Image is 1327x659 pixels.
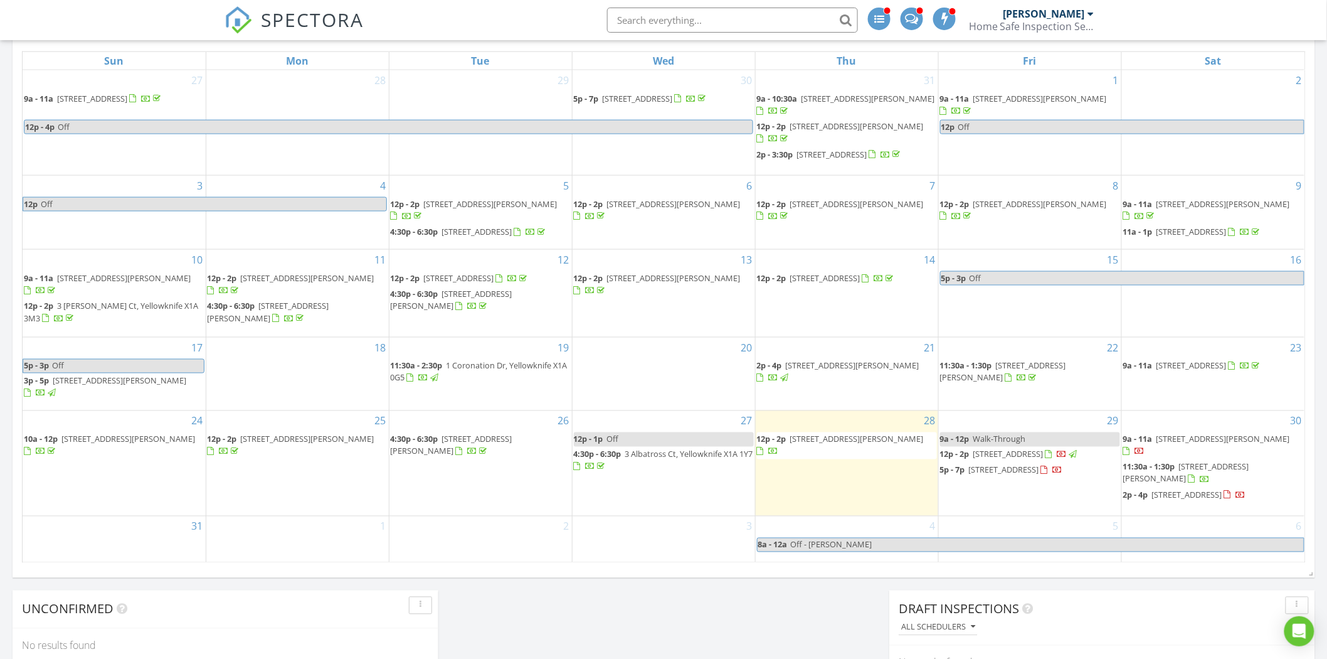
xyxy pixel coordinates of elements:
[23,516,206,562] td: Go to August 31, 2025
[391,434,512,457] span: [STREET_ADDRESS][PERSON_NAME]
[940,464,1063,476] a: 5p - 7p [STREET_ADDRESS]
[574,272,603,284] span: 12p - 2p
[940,93,1107,116] a: 9a - 11a [STREET_ADDRESS][PERSON_NAME]
[969,464,1039,476] span: [STREET_ADDRESS]
[940,197,1120,224] a: 12p - 2p [STREET_ADDRESS][PERSON_NAME]
[1123,198,1290,222] a: 9a - 11a [STREET_ADDRESS][PERSON_NAME]
[208,434,237,445] span: 12p - 2p
[650,52,677,70] a: Wednesday
[24,299,204,326] a: 12p - 2p 3 [PERSON_NAME] Ct, Yellowknife X1A 3M3
[940,93,970,104] span: 9a - 11a
[758,538,788,552] span: 8a - 12a
[969,20,1094,33] div: Home Safe Inspection Services
[52,360,64,372] span: Off
[208,272,374,296] a: 12p - 2p [STREET_ADDRESS][PERSON_NAME]
[970,272,981,284] span: Off
[22,601,114,618] span: Unconfirmed
[757,434,924,457] a: 12p - 2p [STREET_ADDRESS][PERSON_NAME]
[391,287,571,314] a: 4:30p - 6:30p [STREET_ADDRESS][PERSON_NAME]
[378,176,389,196] a: Go to August 4, 2025
[391,272,420,284] span: 12p - 2p
[607,434,619,445] span: Off
[1121,70,1304,175] td: Go to August 2, 2025
[574,197,754,224] a: 12p - 2p [STREET_ADDRESS][PERSON_NAME]
[391,272,530,284] a: 12p - 2p [STREET_ADDRESS]
[1123,460,1304,487] a: 11:30a - 1:30p [STREET_ADDRESS][PERSON_NAME]
[1121,337,1304,410] td: Go to August 23, 2025
[1105,250,1121,270] a: Go to August 15, 2025
[574,434,603,445] span: 12p - 1p
[755,337,938,410] td: Go to August 21, 2025
[24,375,49,387] span: 3p - 5p
[391,360,568,383] span: 1 Coronation Dr, Yellowknife X1A 0G5
[757,198,786,210] span: 12p - 2p
[102,52,126,70] a: Sunday
[389,337,572,410] td: Go to August 19, 2025
[757,197,937,224] a: 12p - 2p [STREET_ADDRESS][PERSON_NAME]
[757,272,896,284] a: 12p - 2p [STREET_ADDRESS]
[389,70,572,175] td: Go to July 29, 2025
[739,338,755,358] a: Go to August 20, 2025
[938,337,1121,410] td: Go to August 22, 2025
[225,17,364,43] a: SPECTORA
[958,121,970,132] span: Off
[757,121,924,144] a: 12p - 2p [STREET_ADDRESS][PERSON_NAME]
[755,70,938,175] td: Go to July 31, 2025
[1105,411,1121,431] a: Go to August 29, 2025
[189,338,206,358] a: Go to August 17, 2025
[389,516,572,562] td: Go to September 2, 2025
[744,517,755,537] a: Go to September 3, 2025
[757,272,786,284] span: 12p - 2p
[391,434,512,457] a: 4:30p - 6:30p [STREET_ADDRESS][PERSON_NAME]
[556,250,572,270] a: Go to August 12, 2025
[757,147,937,163] a: 2p - 3:30p [STREET_ADDRESS]
[208,300,255,311] span: 4:30p - 6:30p
[1123,461,1249,485] span: [STREET_ADDRESS][PERSON_NAME]
[1123,432,1304,459] a: 9a - 11a [STREET_ADDRESS][PERSON_NAME]
[24,374,204,401] a: 3p - 5p [STREET_ADDRESS][PERSON_NAME]
[757,432,937,459] a: 12p - 2p [STREET_ADDRESS][PERSON_NAME]
[1202,52,1224,70] a: Saturday
[973,93,1107,104] span: [STREET_ADDRESS][PERSON_NAME]
[1123,490,1148,501] span: 2p - 4p
[757,359,937,386] a: 2p - 4p [STREET_ADDRESS][PERSON_NAME]
[58,121,70,132] span: Off
[928,176,938,196] a: Go to August 7, 2025
[940,360,1066,383] span: [STREET_ADDRESS][PERSON_NAME]
[739,250,755,270] a: Go to August 13, 2025
[378,517,389,537] a: Go to September 1, 2025
[208,432,388,459] a: 12p - 2p [STREET_ADDRESS][PERSON_NAME]
[572,175,755,249] td: Go to August 6, 2025
[940,447,1120,463] a: 12p - 2p [STREET_ADDRESS]
[940,92,1120,119] a: 9a - 11a [STREET_ADDRESS][PERSON_NAME]
[391,360,443,372] span: 11:30a - 2:30p
[24,272,53,284] span: 9a - 11a
[189,411,206,431] a: Go to August 24, 2025
[1123,198,1153,210] span: 9a - 11a
[801,93,935,104] span: [STREET_ADDRESS][PERSON_NAME]
[1284,616,1314,646] div: Open Intercom Messenger
[757,119,937,146] a: 12p - 2p [STREET_ADDRESS][PERSON_NAME]
[189,70,206,90] a: Go to July 27, 2025
[373,338,389,358] a: Go to August 18, 2025
[1111,176,1121,196] a: Go to August 8, 2025
[1288,250,1304,270] a: Go to August 16, 2025
[757,360,782,372] span: 2p - 4p
[24,300,53,311] span: 12p - 2p
[391,226,548,237] a: 4:30p - 6:30p [STREET_ADDRESS]
[603,93,673,104] span: [STREET_ADDRESS]
[1294,517,1304,537] a: Go to September 6, 2025
[391,198,558,222] a: 12p - 2p [STREET_ADDRESS][PERSON_NAME]
[574,447,754,474] a: 4:30p - 6:30p 3 Albatross Ct, Yellowknife X1A 1Y7
[389,410,572,516] td: Go to August 26, 2025
[23,70,206,175] td: Go to July 27, 2025
[574,93,599,104] span: 5p - 7p
[928,517,938,537] a: Go to September 4, 2025
[373,70,389,90] a: Go to July 28, 2025
[938,70,1121,175] td: Go to August 1, 2025
[574,271,754,298] a: 12p - 2p [STREET_ADDRESS][PERSON_NAME]
[574,449,753,472] a: 4:30p - 6:30p 3 Albatross Ct, Yellowknife X1A 1Y7
[755,516,938,562] td: Go to September 4, 2025
[241,434,374,445] span: [STREET_ADDRESS][PERSON_NAME]
[940,360,992,372] span: 11:30a - 1:30p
